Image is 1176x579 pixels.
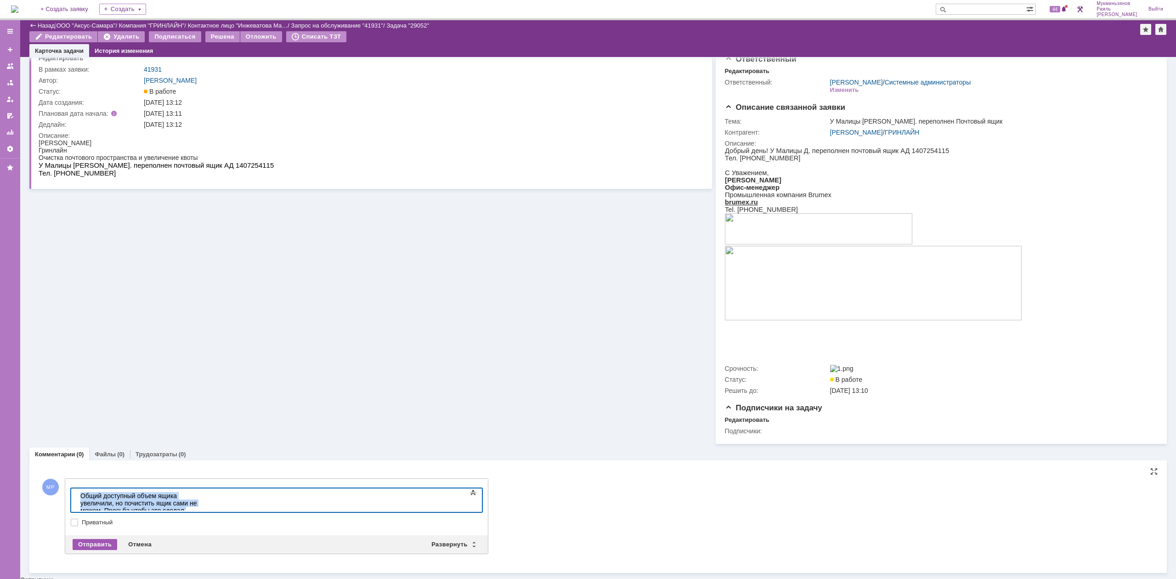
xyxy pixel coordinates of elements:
div: (0) [77,451,84,458]
img: logo [11,6,18,13]
a: Создать заявку [3,42,17,57]
div: (0) [117,451,124,458]
span: Показать панель инструментов [468,487,479,498]
div: (0) [179,451,186,458]
div: / [830,129,1152,136]
span: Мукминьзянов [1097,1,1137,6]
label: Приватный [82,519,481,526]
a: Компания "ГРИНЛАЙН" [119,22,185,29]
span: [DATE] 13:10 [830,387,868,394]
div: Описание: [39,132,698,139]
a: ГРИНЛАЙН [885,129,920,136]
div: Создать [99,4,146,15]
div: Редактировать [39,55,83,62]
a: Перейти в интерфейс администратора [1074,4,1086,15]
div: Плановая дата начала: [39,110,131,117]
a: Мои согласования [3,108,17,123]
div: / [119,22,188,29]
a: [PERSON_NAME] [830,79,883,86]
div: На всю страницу [1150,468,1158,475]
a: Настройки [3,142,17,156]
div: [DATE] 13:12 [144,99,696,106]
div: Описание: [725,140,1153,147]
span: Расширенный поиск [1026,4,1035,13]
div: Дедлайн: [39,121,142,128]
div: / [57,22,119,29]
div: Дата создания: [39,99,142,106]
a: Файлы [95,451,116,458]
span: . [24,51,26,59]
a: Заявки на командах [3,59,17,74]
div: В рамках заявки: [39,66,142,73]
div: Решить до: [725,387,828,394]
div: Редактировать [725,68,769,75]
div: Изменить [830,86,859,94]
a: [PERSON_NAME] [144,77,197,84]
div: Сделать домашней страницей [1155,24,1166,35]
a: Мои заявки [3,92,17,107]
a: ООО "Аксус-Самара" [57,22,116,29]
div: / [830,79,971,86]
div: [DATE] 13:11 [144,110,696,117]
div: Редактировать [725,416,769,424]
div: Контрагент: [725,129,828,136]
span: 44 [1050,6,1060,12]
div: Тема: [725,118,828,125]
a: Перейти на домашнюю страницу [11,6,18,13]
a: Контактное лицо "Инжеватова Ма… [188,22,288,29]
span: МР [42,479,59,495]
span: В работе [830,376,862,383]
div: / [188,22,291,29]
span: ru [26,51,33,59]
img: 1.png [830,365,854,372]
div: Статус: [725,376,828,383]
a: Трудозатраты [136,451,177,458]
a: Заявки в моей ответственности [3,75,17,90]
div: Статус: [39,88,142,95]
div: Задача "29052" [386,22,429,29]
a: [PERSON_NAME] [830,129,883,136]
a: История изменения [95,47,153,54]
div: Общий доступный объем ящика увеличили, но почистить ящик сами не можем. Просьба чтобы это сделал ... [4,4,134,40]
span: . [PHONE_NUMBER] [9,59,73,66]
a: 41931 [144,66,162,73]
div: Добавить в избранное [1140,24,1151,35]
div: Подписчики: [725,427,828,435]
a: Назад [38,22,55,29]
span: В работе [144,88,176,95]
div: У Малицы [PERSON_NAME]. переполнен Почтовый ящик [830,118,1152,125]
div: [DATE] 13:12 [144,121,696,128]
span: Brumex [83,44,107,51]
div: Автор: [39,77,142,84]
span: Описание связанной заявки [725,103,845,112]
a: Отчеты [3,125,17,140]
div: Ответственный: [725,79,828,86]
span: Раиль [1097,6,1137,12]
div: / [291,22,387,29]
a: Запрос на обслуживание "41931" [291,22,384,29]
a: Карточка задачи [35,47,84,54]
span: Подписчики на задачу [725,403,822,412]
a: Системные администраторы [885,79,971,86]
span: Ответственный [725,55,797,63]
span: [PERSON_NAME] [1097,12,1137,17]
a: Комментарии [35,451,75,458]
div: | [55,22,56,28]
div: Срочность: [725,365,828,372]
